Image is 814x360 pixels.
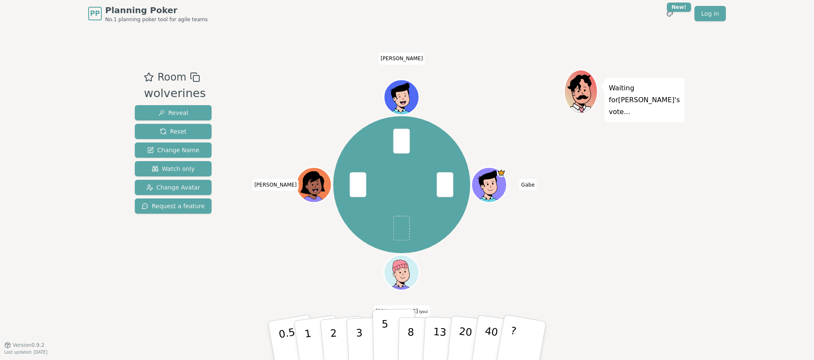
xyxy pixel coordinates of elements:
span: Change Avatar [146,183,201,192]
span: PP [90,8,100,19]
span: No.1 planning poker tool for agile teams [105,16,208,23]
button: Change Avatar [135,180,212,195]
button: Watch only [135,161,212,176]
button: Version0.9.2 [4,342,45,349]
div: New! [667,3,691,12]
button: Change Name [135,142,212,158]
span: Version 0.9.2 [13,342,45,349]
span: Reset [160,127,187,136]
span: Click to change your name [519,179,537,191]
span: Watch only [152,165,195,173]
button: New! [662,6,677,21]
span: Room [157,70,186,85]
button: Reveal [135,105,212,120]
span: Gabe is the host [497,168,506,177]
button: Add as favourite [144,70,154,85]
button: Reset [135,124,212,139]
span: Request a feature [142,202,205,210]
span: Last updated: [DATE] [4,350,47,354]
span: Planning Poker [105,4,208,16]
button: Click to change your avatar [385,256,418,289]
a: Log in [694,6,726,21]
p: Waiting for [PERSON_NAME] 's vote... [609,82,680,118]
span: Click to change your name [252,179,299,191]
span: Click to change your name [379,53,425,64]
span: (you) [418,310,428,313]
div: wolverines [144,85,206,102]
button: Request a feature [135,198,212,214]
span: Change Name [147,146,199,154]
span: Reveal [158,109,188,117]
a: PPPlanning PokerNo.1 planning poker tool for agile teams [88,4,208,23]
span: Click to change your name [374,305,430,317]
